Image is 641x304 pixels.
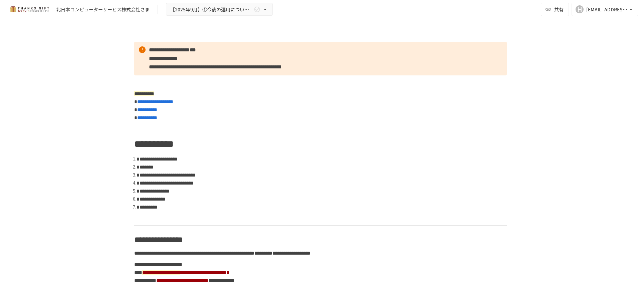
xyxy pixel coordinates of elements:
button: 共有 [541,3,569,16]
button: H[EMAIL_ADDRESS][DOMAIN_NAME] [572,3,638,16]
div: H [576,5,584,13]
span: 共有 [554,6,564,13]
img: mMP1OxWUAhQbsRWCurg7vIHe5HqDpP7qZo7fRoNLXQh [8,4,51,15]
div: [EMAIL_ADDRESS][DOMAIN_NAME] [586,5,628,14]
div: 北日本コンピューターサービス株式会社さま [56,6,150,13]
button: 【2025年9月】①今後の運用についてのご案内/THANKS GIFTキックオフMTG [166,3,273,16]
span: 【2025年9月】①今後の運用についてのご案内/THANKS GIFTキックオフMTG [170,5,252,14]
